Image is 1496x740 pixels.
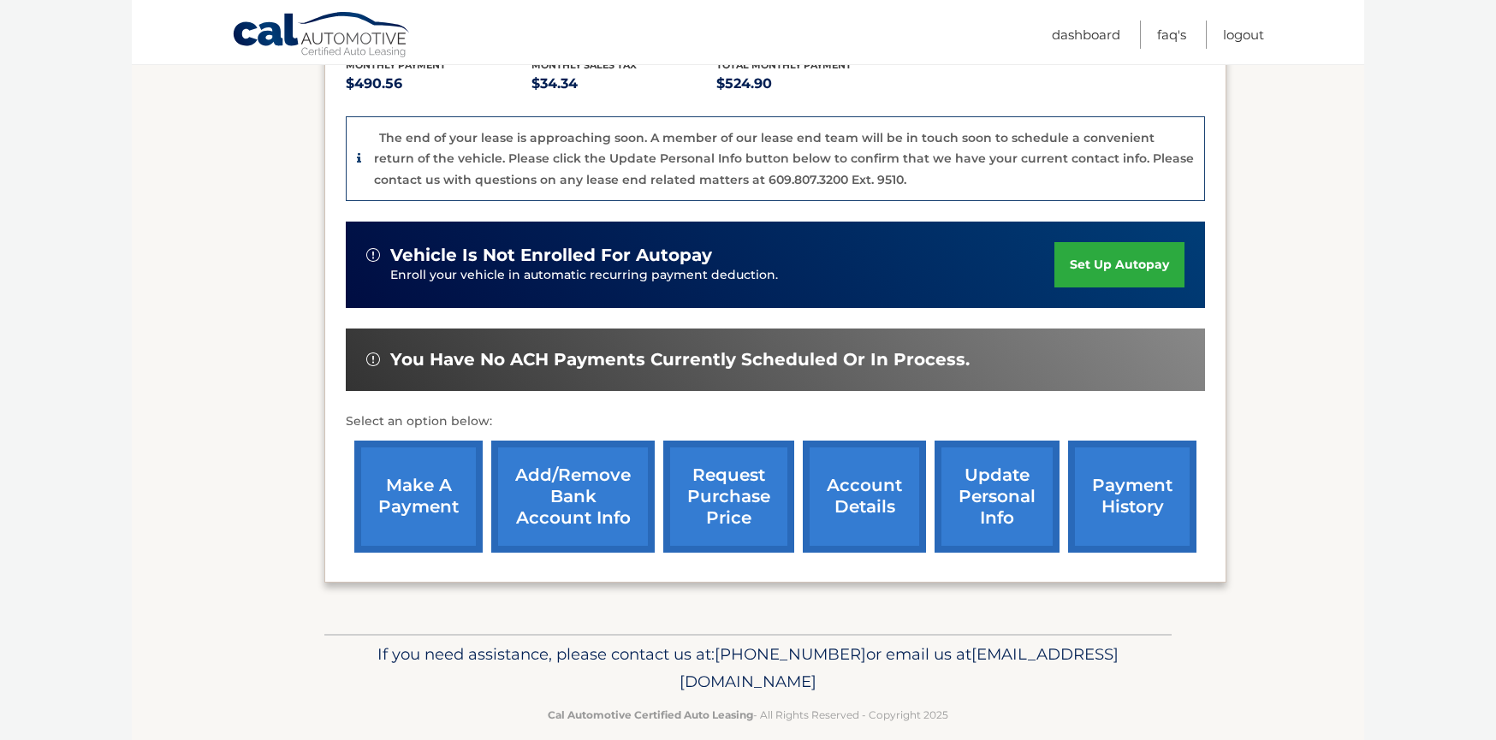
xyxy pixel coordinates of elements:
[548,708,753,721] strong: Cal Automotive Certified Auto Leasing
[346,411,1205,432] p: Select an option below:
[1157,21,1186,49] a: FAQ's
[531,72,717,96] p: $34.34
[491,441,655,553] a: Add/Remove bank account info
[374,130,1194,187] p: The end of your lease is approaching soon. A member of our lease end team will be in touch soon t...
[366,248,380,262] img: alert-white.svg
[1223,21,1264,49] a: Logout
[716,59,852,71] span: Total Monthly Payment
[1052,21,1120,49] a: Dashboard
[346,59,446,71] span: Monthly Payment
[366,352,380,366] img: alert-white.svg
[715,644,866,664] span: [PHONE_NUMBER]
[716,72,902,96] p: $524.90
[390,266,1054,285] p: Enroll your vehicle in automatic recurring payment deduction.
[346,72,531,96] p: $490.56
[663,441,794,553] a: request purchase price
[335,641,1161,696] p: If you need assistance, please contact us at: or email us at
[390,349,970,370] span: You have no ACH payments currently scheduled or in process.
[531,59,637,71] span: Monthly sales Tax
[354,441,483,553] a: make a payment
[935,441,1060,553] a: update personal info
[1054,242,1184,287] a: set up autopay
[803,441,926,553] a: account details
[390,245,712,266] span: vehicle is not enrolled for autopay
[1068,441,1196,553] a: payment history
[232,11,412,61] a: Cal Automotive
[335,706,1161,724] p: - All Rights Reserved - Copyright 2025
